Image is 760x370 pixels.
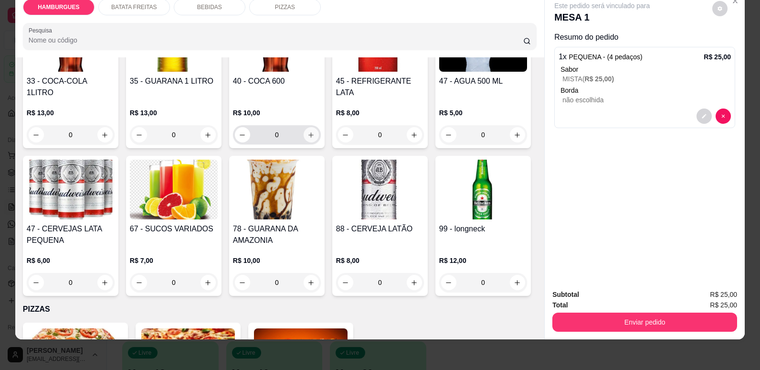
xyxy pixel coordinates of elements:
[510,127,525,142] button: increase-product-quantity
[569,53,643,61] span: PEQUENA - (4 pedaços)
[554,1,650,11] p: Este pedido será vinculado para
[233,76,321,87] h4: 40 - COCA 600
[29,26,55,34] label: Pesquisa
[27,108,115,118] p: R$ 13,00
[554,32,735,43] p: Resumo do pedido
[233,160,321,219] img: product-image
[510,275,525,290] button: increase-product-quantity
[38,3,79,11] p: HAMBURGUES
[23,304,537,315] p: PIZZAS
[716,109,731,124] button: decrease-product-quantity
[336,223,424,235] h4: 88 - CERVEJA LATÃO
[304,127,319,142] button: increase-product-quantity
[560,65,731,74] div: Sabor
[710,289,737,300] span: R$ 25,00
[233,256,321,265] p: R$ 10,00
[439,256,527,265] p: R$ 12,00
[560,86,731,95] p: Borda
[407,275,422,290] button: increase-product-quantity
[111,3,157,11] p: BATATA FREITAS
[132,275,147,290] button: decrease-product-quantity
[559,51,642,63] p: 1 x
[29,275,44,290] button: decrease-product-quantity
[29,35,524,45] input: Pesquisa
[441,127,456,142] button: decrease-product-quantity
[710,300,737,310] span: R$ 25,00
[201,275,216,290] button: increase-product-quantity
[130,256,218,265] p: R$ 7,00
[132,127,147,142] button: decrease-product-quantity
[336,256,424,265] p: R$ 8,00
[562,74,731,84] p: MISTA (
[97,127,113,142] button: increase-product-quantity
[439,76,527,87] h4: 47 - AGUA 500 ML
[130,76,218,87] h4: 35 - GUARANA 1 LITRO
[439,223,527,235] h4: 99 - longneck
[336,108,424,118] p: R$ 8,00
[697,109,712,124] button: decrease-product-quantity
[27,160,115,219] img: product-image
[552,313,737,332] button: Enviar pedido
[27,76,115,98] h4: 33 - COCA-COLA 1LITRO
[275,3,295,11] p: PIZZAS
[97,275,113,290] button: increase-product-quantity
[235,127,250,142] button: decrease-product-quantity
[585,75,614,83] span: R$ 25,00 )
[130,223,218,235] h4: 67 - SUCOS VARIADOS
[336,76,424,98] h4: 45 - REFRIGERANTE LATA
[197,3,222,11] p: BEBIDAS
[27,256,115,265] p: R$ 6,00
[130,160,218,219] img: product-image
[130,108,218,118] p: R$ 13,00
[441,275,456,290] button: decrease-product-quantity
[233,223,321,246] h4: 78 - GUARANA DA AMAZONIA
[439,160,527,219] img: product-image
[338,275,353,290] button: decrease-product-quantity
[201,127,216,142] button: increase-product-quantity
[27,223,115,246] h4: 47 - CERVEJAS LATA PEQUENA
[562,95,731,105] p: não escolhida
[29,127,44,142] button: decrease-product-quantity
[233,108,321,118] p: R$ 10,00
[235,275,250,290] button: decrease-product-quantity
[336,160,424,219] img: product-image
[704,52,731,62] p: R$ 25,00
[407,127,422,142] button: increase-product-quantity
[338,127,353,142] button: decrease-product-quantity
[552,291,579,298] strong: Subtotal
[554,11,650,24] p: MESA 1
[439,108,527,118] p: R$ 5,00
[304,275,319,290] button: increase-product-quantity
[552,301,568,309] strong: Total
[712,1,728,16] button: decrease-product-quantity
